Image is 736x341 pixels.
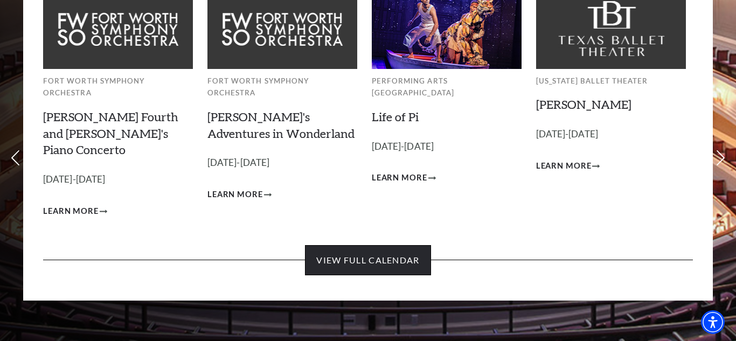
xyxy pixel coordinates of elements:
a: [PERSON_NAME] [536,97,631,112]
p: [DATE]-[DATE] [43,172,193,187]
a: Life of Pi [372,109,419,124]
p: [US_STATE] Ballet Theater [536,75,686,87]
p: Fort Worth Symphony Orchestra [43,75,193,99]
a: Learn More Brahms Fourth and Grieg's Piano Concerto [43,205,107,218]
a: Learn More Alice's Adventures in Wonderland [207,188,272,201]
div: Accessibility Menu [701,310,725,334]
p: [DATE]-[DATE] [207,155,357,171]
a: View Full Calendar [305,245,431,275]
span: Learn More [372,171,427,185]
a: Learn More Life of Pi [372,171,436,185]
p: Fort Worth Symphony Orchestra [207,75,357,99]
a: Learn More Peter Pan [536,159,600,173]
a: [PERSON_NAME]'s Adventures in Wonderland [207,109,355,141]
span: Learn More [536,159,592,173]
p: [DATE]-[DATE] [536,127,686,142]
p: [DATE]-[DATE] [372,139,522,155]
span: Learn More [207,188,263,201]
span: Learn More [43,205,99,218]
a: [PERSON_NAME] Fourth and [PERSON_NAME]'s Piano Concerto [43,109,178,157]
p: Performing Arts [GEOGRAPHIC_DATA] [372,75,522,99]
